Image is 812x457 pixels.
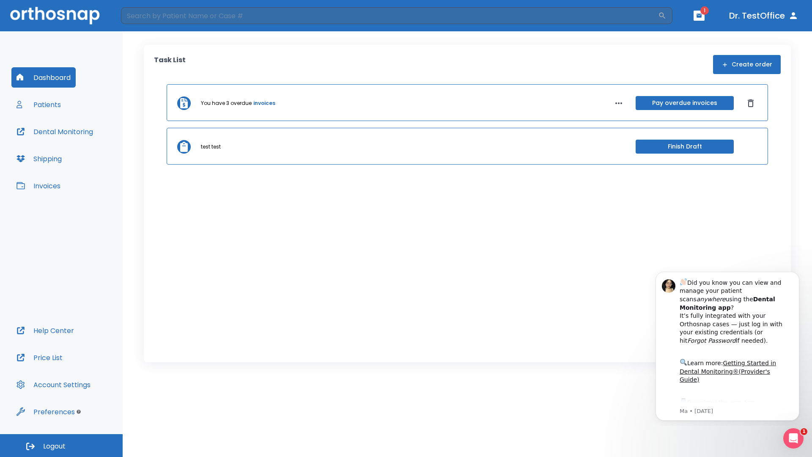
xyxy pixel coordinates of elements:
[75,408,82,416] div: Tooltip anchor
[726,8,802,23] button: Dr. TestOffice
[121,7,658,24] input: Search by Patient Name or Case #
[636,96,734,110] button: Pay overdue invoices
[801,428,807,435] span: 1
[43,442,66,451] span: Logout
[713,55,781,74] button: Create order
[253,99,275,107] a: invoices
[11,176,66,196] button: Invoices
[11,94,66,115] button: Patients
[643,264,812,426] iframe: Intercom notifications message
[154,55,186,74] p: Task List
[11,347,68,368] button: Price List
[37,143,143,151] p: Message from Ma, sent 5w ago
[11,402,80,422] button: Preferences
[37,135,112,150] a: App Store
[700,6,709,15] span: 1
[11,121,98,142] button: Dental Monitoring
[744,96,757,110] button: Dismiss
[11,320,79,341] button: Help Center
[783,428,804,449] iframe: Intercom live chat
[201,143,221,151] p: test test
[11,67,76,88] button: Dashboard
[11,374,96,395] button: Account Settings
[10,7,100,24] img: Orthosnap
[143,13,150,20] button: Dismiss notification
[201,99,252,107] p: You have 3 overdue
[37,133,143,176] div: Download the app: | ​ Let us know if you need help getting started!
[636,140,734,154] button: Finish Draft
[11,149,67,169] button: Shipping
